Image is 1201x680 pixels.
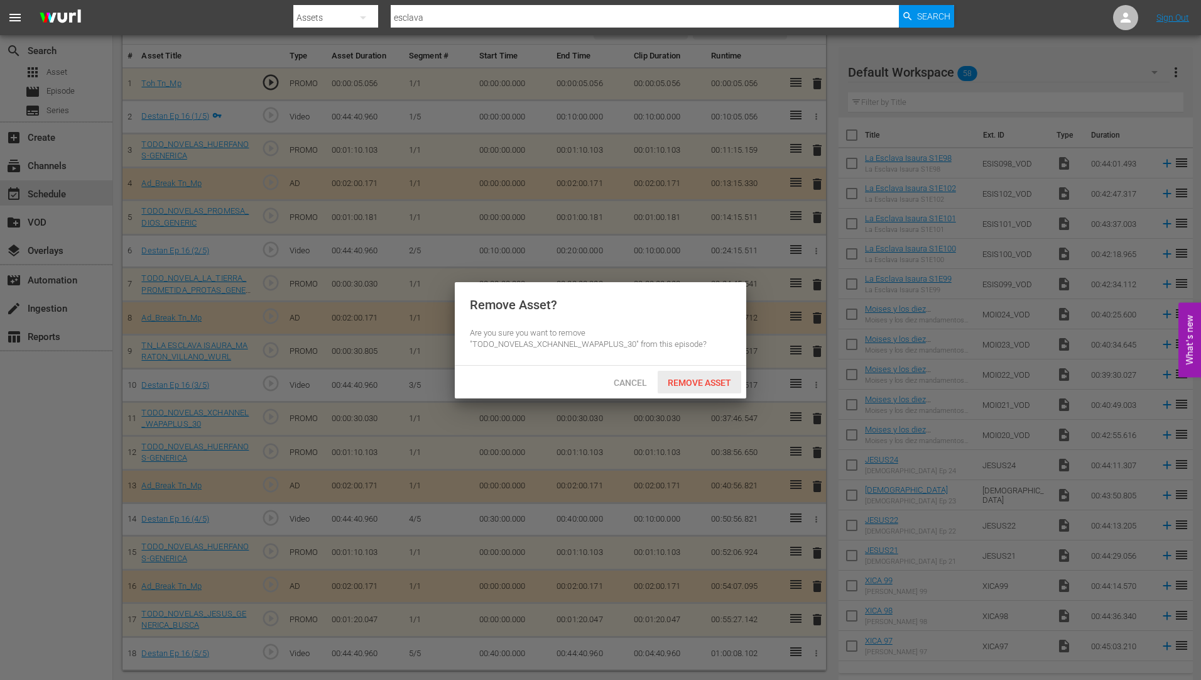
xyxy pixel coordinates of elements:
div: Are you sure you want to remove "TODO_NOVELAS_XCHANNEL_WAPAPLUS_30" from this episode? [470,327,731,351]
div: Remove Asset? [470,297,557,312]
button: Search [899,5,954,28]
button: Cancel [602,371,658,393]
img: ans4CAIJ8jUAAAAAAAAAAAAAAAAAAAAAAAAgQb4GAAAAAAAAAAAAAAAAAAAAAAAAJMjXAAAAAAAAAAAAAAAAAAAAAAAAgAT5G... [30,3,90,33]
span: menu [8,10,23,25]
span: Search [917,5,950,28]
span: Cancel [604,378,657,388]
button: Open Feedback Widget [1178,303,1201,378]
a: Sign Out [1156,13,1189,23]
span: Remove Asset [658,378,741,388]
button: Remove Asset [658,371,741,393]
